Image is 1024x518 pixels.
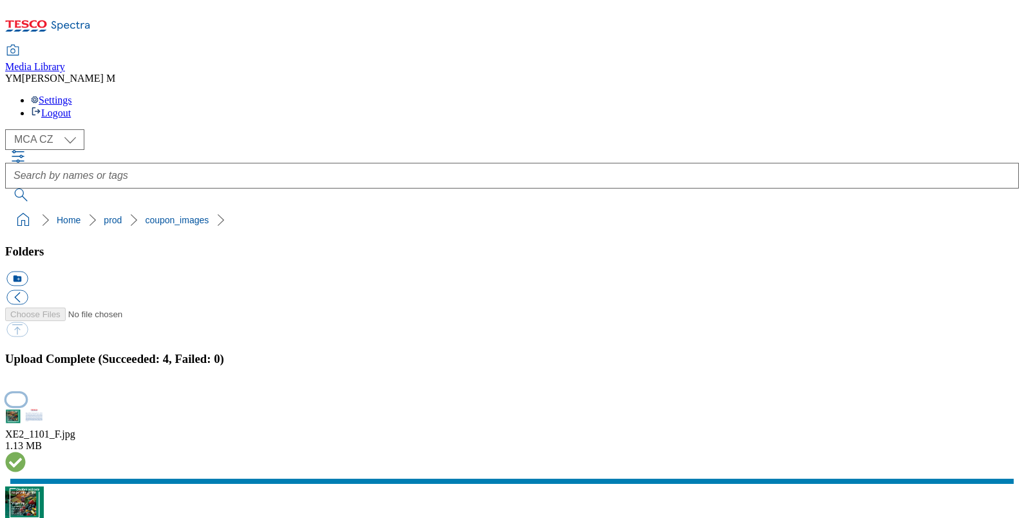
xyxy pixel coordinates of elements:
h3: Upload Complete (Succeeded: 4, Failed: 0) [5,352,1019,366]
div: XE2_1101_F.jpg [5,429,1019,440]
img: preview [5,407,44,426]
span: [PERSON_NAME] M [22,73,115,84]
a: Logout [31,107,71,118]
a: Media Library [5,46,65,73]
div: 1.13 MB [5,440,1019,452]
a: coupon_images [145,215,209,225]
input: Search by names or tags [5,163,1019,189]
span: Media Library [5,61,65,72]
a: Settings [31,95,72,106]
nav: breadcrumb [5,208,1019,232]
span: YM [5,73,22,84]
a: Home [57,215,81,225]
a: prod [104,215,122,225]
h3: Folders [5,245,1019,259]
a: home [13,210,33,230]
